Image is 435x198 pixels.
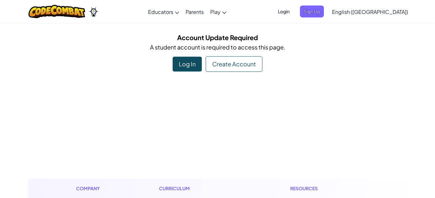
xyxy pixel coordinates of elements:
[33,42,402,52] p: A student account is required to access this page.
[33,32,402,42] h5: Account Update Required
[88,7,99,16] img: Ozaria
[206,56,262,72] div: Create Account
[210,8,221,15] span: Play
[290,185,359,192] h1: Resources
[76,185,106,192] h1: Company
[329,3,411,20] a: English ([GEOGRAPHIC_DATA])
[148,8,173,15] span: Educators
[159,185,237,192] h1: Curriculum
[29,5,85,18] img: CodeCombat logo
[145,3,182,20] a: Educators
[274,5,293,17] button: Login
[332,8,408,15] span: English ([GEOGRAPHIC_DATA])
[207,3,230,20] a: Play
[182,3,207,20] a: Parents
[300,5,324,17] button: Sign Up
[173,57,202,71] div: Log In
